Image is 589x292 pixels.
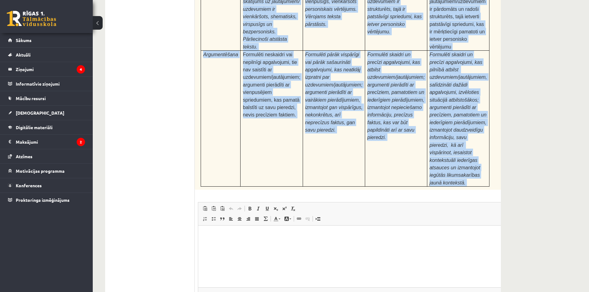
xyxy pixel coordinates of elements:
[8,77,85,91] a: Informatīvie ziņojumi
[263,205,271,213] a: Underline (Ctrl+U)
[16,62,85,76] legend: Ziņojumi
[8,178,85,193] a: Konferences
[209,215,218,223] a: Insert/Remove Bulleted List
[6,6,318,13] body: Editor, wiswyg-editor-user-answer-47433930308160
[16,135,85,149] legend: Maksājumi
[218,205,227,213] a: Paste from Word
[201,205,209,213] a: Paste (Ctrl+V)
[295,215,303,223] a: Link (Ctrl+K)
[227,215,235,223] a: Align Left
[6,6,318,13] body: Editor, wiswyg-editor-user-answer-47433843500260
[244,215,253,223] a: Align Right
[201,215,209,223] a: Insert/Remove Numbered List
[77,138,85,146] i: 2
[6,6,318,13] body: Editor, wiswyg-editor-user-answer-47433980667600
[8,149,85,163] a: Atzīmes
[16,110,64,116] span: [DEMOGRAPHIC_DATA]
[6,6,318,13] body: Editor, wiswyg-editor-user-answer-47433955048720
[289,205,297,213] a: Remove Format
[429,52,487,185] span: Formulēti skaidri un precīzi apgalvojumi, kas pilnībā atbilst uzdevumiem/jautājumiem, salīdzināti...
[8,106,85,120] a: [DEMOGRAPHIC_DATA]
[198,226,523,287] iframe: Editor, wiswyg-editor-user-answer-47433857979220
[243,52,301,117] span: Formulēti neskaidri vai nepilnīgi apgalvojumi, tie nav saistīti ar uzdevumiem/jautājumiem; argume...
[16,52,31,57] span: Aktuāli
[8,48,85,62] a: Aktuāli
[7,11,56,26] a: Rīgas 1. Tālmācības vidusskola
[16,154,32,159] span: Atzīmes
[209,205,218,213] a: Paste as plain text (Ctrl+Shift+V)
[253,215,261,223] a: Justify
[227,205,235,213] a: Undo (Ctrl+Z)
[235,205,244,213] a: Redo (Ctrl+Y)
[235,215,244,223] a: Center
[77,65,85,74] i: 4
[16,95,46,101] span: Mācību resursi
[303,215,312,223] a: Unlink
[16,197,70,203] span: Proktoringa izmēģinājums
[16,37,32,43] span: Sākums
[16,183,42,188] span: Konferences
[305,52,363,133] span: Formulēti pārāk vispārīgi vai pārāk sašaurināti apgalvojumi, kas neatklāj izpratni par uzdevumiem...
[271,215,282,223] a: Text Color
[280,205,289,213] a: Superscript
[245,205,254,213] a: Bold (Ctrl+B)
[254,205,263,213] a: Italic (Ctrl+I)
[8,164,85,178] a: Motivācijas programma
[261,215,270,223] a: Math
[6,6,318,13] body: Editor, wiswyg-editor-user-answer-47433853423760
[218,215,227,223] a: Block Quote
[367,52,425,140] span: Formulēti skaidri un precīzi apgalvojumi, kas atbilst uzdevumiem/jautājumiem; argumenti pierādīti...
[16,125,53,130] span: Digitālie materiāli
[16,168,65,174] span: Motivācijas programma
[282,215,293,223] a: Background Color
[203,52,238,57] span: Argumentēšana
[16,77,85,91] legend: Informatīvie ziņojumi
[271,205,280,213] a: Subscript
[8,33,85,47] a: Sākums
[8,120,85,134] a: Digitālie materiāli
[8,193,85,207] a: Proktoringa izmēģinājums
[8,91,85,105] a: Mācību resursi
[314,215,322,223] a: Insert Page Break for Printing
[8,62,85,76] a: Ziņojumi4
[8,135,85,149] a: Maksājumi2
